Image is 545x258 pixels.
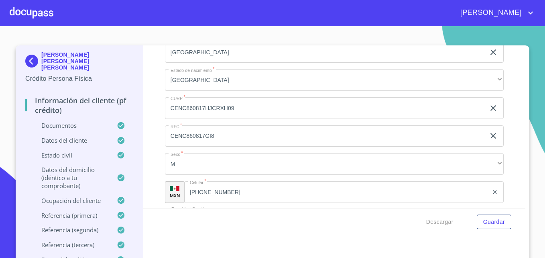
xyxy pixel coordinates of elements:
div: M [165,153,504,175]
p: Datos del domicilio (idéntico a tu comprobante) [25,166,117,190]
p: Referencia (primera) [25,211,117,219]
p: Datos del cliente [25,136,117,144]
p: Información del cliente (PF crédito) [25,96,133,115]
button: clear input [488,47,498,57]
button: clear input [492,189,498,195]
button: account of current user [454,6,535,19]
div: [GEOGRAPHIC_DATA] [165,69,504,91]
button: clear input [488,131,498,141]
p: Referencia (segunda) [25,226,117,234]
p: Crédito Persona Física [25,74,133,84]
p: [PERSON_NAME] [PERSON_NAME] [PERSON_NAME] [41,51,133,71]
p: Documentos [25,121,117,129]
p: Ocupación del Cliente [25,197,117,205]
button: Guardar [477,215,511,229]
span: [PERSON_NAME] [454,6,526,19]
button: clear input [488,103,498,113]
img: Docupass spot blue [25,55,41,68]
button: Descargar [423,215,457,229]
img: R93DlvwvvjP9fbrDwZeCRYBHk45OWMq+AAOlFVsxT89f82nwPLnD58IP7+ANJEaWYhP0Tx8kkA0WlQMPQsAAgwAOmBj20AXj6... [170,186,179,192]
p: Estado Civil [25,151,117,159]
div: [PERSON_NAME] [PERSON_NAME] [PERSON_NAME] [25,51,133,74]
span: Guardar [483,217,505,227]
p: MXN [170,192,180,199]
span: Descargar [426,217,453,227]
p: Referencia (tercera) [25,241,117,249]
